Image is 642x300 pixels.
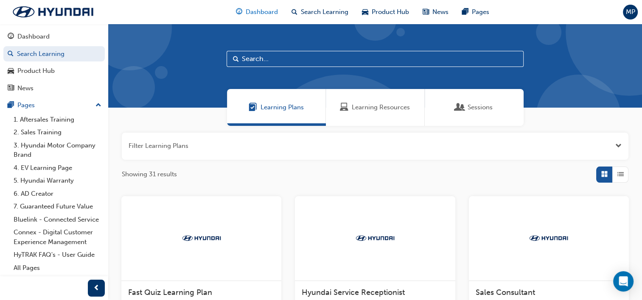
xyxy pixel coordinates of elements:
img: Trak [525,234,572,242]
a: Search Learning [3,46,105,62]
a: Bluelink - Connected Service [10,213,105,226]
span: guage-icon [236,7,242,17]
span: Sales Consultant [476,288,535,297]
span: List [617,169,624,179]
span: Learning Resources [340,103,348,112]
span: car-icon [362,7,368,17]
span: search-icon [8,50,14,58]
span: pages-icon [462,7,468,17]
a: 5. Hyundai Warranty [10,174,105,187]
a: SessionsSessions [425,89,524,126]
a: HyTRAK FAQ's - User Guide [10,248,105,261]
span: Sessions [456,103,464,112]
span: news-icon [8,85,14,92]
a: Dashboard [3,29,105,44]
span: search-icon [292,7,297,17]
a: 2. Sales Training [10,126,105,139]
div: News [17,83,34,93]
span: news-icon [423,7,429,17]
img: Trak [178,234,225,242]
div: Dashboard [17,32,50,42]
span: Learning Plans [261,103,304,112]
a: 4. EV Learning Page [10,161,105,175]
span: Dashboard [246,7,278,17]
div: Pages [17,100,35,110]
button: DashboardSearch LearningProduct HubNews [3,27,105,97]
span: Hyundai Service Receptionist [302,288,405,297]
span: Learning Plans [249,103,257,112]
a: 6. AD Creator [10,187,105,200]
span: Grid [601,169,608,179]
span: Pages [472,7,489,17]
button: Pages [3,97,105,113]
span: Showing 31 results [122,169,177,179]
span: Product Hub [372,7,409,17]
span: Sessions [468,103,493,112]
input: Search... [227,51,524,67]
a: Connex - Digital Customer Experience Management [10,226,105,248]
div: Product Hub [17,66,55,76]
a: search-iconSearch Learning [285,3,355,21]
span: MP [626,7,635,17]
span: Search [233,54,239,64]
span: pages-icon [8,102,14,109]
button: MP [623,5,638,19]
a: guage-iconDashboard [229,3,285,21]
a: Product Hub [3,63,105,79]
a: News [3,81,105,96]
a: All Pages [10,261,105,275]
span: News [432,7,449,17]
a: 7. Guaranteed Future Value [10,200,105,213]
span: guage-icon [8,33,14,41]
img: Trak [352,234,398,242]
a: car-iconProduct Hub [355,3,416,21]
span: Learning Resources [352,103,410,112]
a: Learning PlansLearning Plans [227,89,326,126]
span: Search Learning [301,7,348,17]
a: Learning ResourcesLearning Resources [326,89,425,126]
a: 3. Hyundai Motor Company Brand [10,139,105,161]
img: Trak [4,3,102,21]
button: Open the filter [615,141,622,151]
span: prev-icon [93,283,100,294]
span: car-icon [8,67,14,75]
a: news-iconNews [416,3,455,21]
span: up-icon [95,100,101,111]
a: pages-iconPages [455,3,496,21]
div: Open Intercom Messenger [613,271,634,292]
span: Fast Quiz Learning Plan [128,288,212,297]
a: 1. Aftersales Training [10,113,105,126]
